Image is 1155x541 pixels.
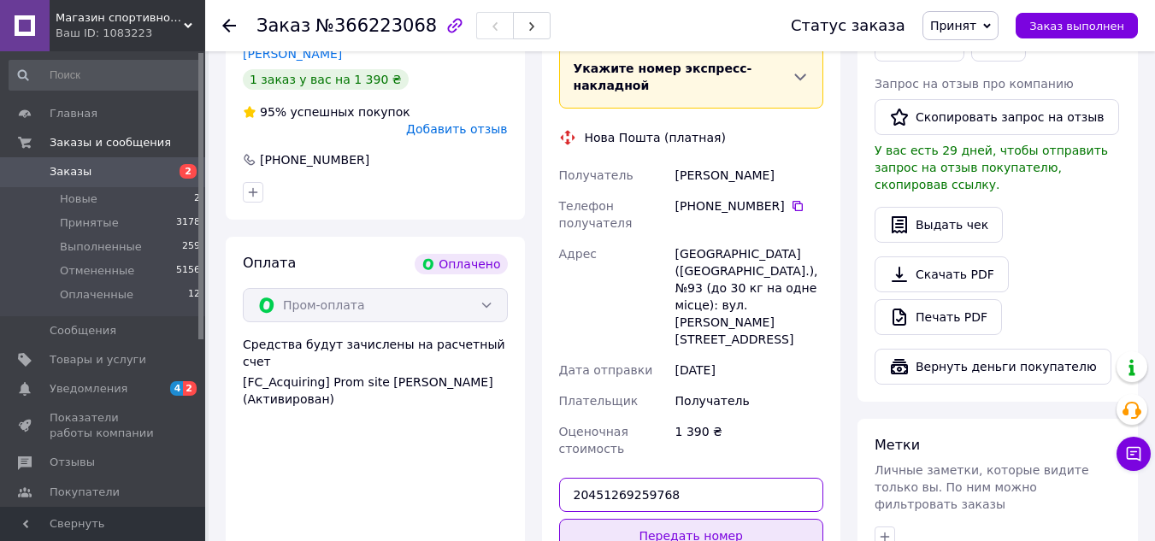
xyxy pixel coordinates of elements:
[194,191,200,207] span: 2
[791,17,905,34] div: Статус заказа
[180,164,197,179] span: 2
[574,62,752,92] span: Укажите номер экспресс-накладной
[875,77,1074,91] span: Запрос на отзыв про компанию
[672,416,827,464] div: 1 390 ₴
[183,381,197,396] span: 2
[672,238,827,355] div: [GEOGRAPHIC_DATA] ([GEOGRAPHIC_DATA].), №93 (до 30 кг на одне місце): вул. [PERSON_NAME][STREET_A...
[222,17,236,34] div: Вернуться назад
[675,197,823,215] div: [PHONE_NUMBER]
[50,135,171,150] span: Заказы и сообщения
[243,103,410,121] div: успешных покупок
[60,287,133,303] span: Оплаченные
[1029,20,1124,32] span: Заказ выполнен
[559,199,633,230] span: Телефон получателя
[243,69,409,90] div: 1 заказ у вас на 1 390 ₴
[9,60,202,91] input: Поиск
[672,160,827,191] div: [PERSON_NAME]
[50,455,95,470] span: Отзывы
[559,394,639,408] span: Плательщик
[182,239,200,255] span: 259
[50,410,158,441] span: Показатели работы компании
[50,352,146,368] span: Товары и услуги
[875,299,1002,335] a: Печать PDF
[875,437,920,453] span: Метки
[60,239,142,255] span: Выполненные
[415,254,507,274] div: Оплачено
[580,129,730,146] div: Нова Пошта (платная)
[559,363,653,377] span: Дата отправки
[559,425,628,456] span: Оценочная стоимость
[875,256,1009,292] a: Скачать PDF
[170,381,184,396] span: 4
[875,99,1119,135] button: Скопировать запрос на отзыв
[176,263,200,279] span: 5156
[50,323,116,338] span: Сообщения
[50,164,91,179] span: Заказы
[50,381,127,397] span: Уведомления
[60,215,119,231] span: Принятые
[176,215,200,231] span: 3178
[50,106,97,121] span: Главная
[672,385,827,416] div: Получатель
[1016,13,1138,38] button: Заказ выполнен
[50,485,120,500] span: Покупатели
[256,15,310,36] span: Заказ
[406,122,507,136] span: Добавить отзыв
[56,26,205,41] div: Ваш ID: 1083223
[243,255,296,271] span: Оплата
[188,287,200,303] span: 12
[1117,437,1151,471] button: Чат с покупателем
[243,336,508,408] div: Средства будут зачислены на расчетный счет
[559,478,824,512] input: Номер экспресс-накладной
[875,207,1003,243] button: Выдать чек
[258,151,371,168] div: [PHONE_NUMBER]
[930,19,976,32] span: Принят
[60,263,134,279] span: Отмененные
[243,47,342,61] a: [PERSON_NAME]
[60,191,97,207] span: Новые
[672,355,827,385] div: [DATE]
[243,373,508,408] div: [FC_Acquiring] Prom site [PERSON_NAME] (Активирован)
[875,463,1089,511] span: Личные заметки, которые видите только вы. По ним можно фильтровать заказы
[315,15,437,36] span: №366223068
[559,168,633,182] span: Получатель
[56,10,184,26] span: Магазин спортивной обуви и одежды
[875,349,1111,385] button: Вернуть деньги покупателю
[559,247,597,261] span: Адрес
[875,144,1108,191] span: У вас есть 29 дней, чтобы отправить запрос на отзыв покупателю, скопировав ссылку.
[260,105,286,119] span: 95%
